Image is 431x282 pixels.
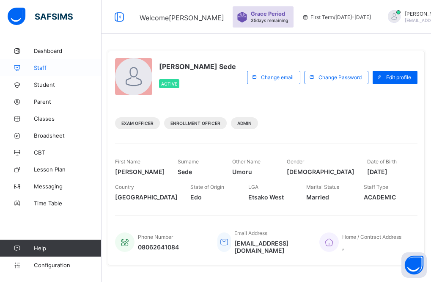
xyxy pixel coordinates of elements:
span: Grace Period [251,11,285,17]
span: Staff Type [364,184,388,190]
span: CBT [34,149,102,156]
span: Edit profile [386,74,411,80]
span: Welcome [PERSON_NAME] [140,14,224,22]
span: ACADEMIC [364,194,409,201]
span: Country [115,184,134,190]
span: Etsako West [248,194,294,201]
span: 08062641084 [138,243,179,251]
span: Phone Number [138,234,173,240]
img: sticker-purple.71386a28dfed39d6af7621340158ba97.svg [237,12,247,22]
span: , [342,243,401,251]
span: Married [306,194,351,201]
span: Change email [261,74,294,80]
span: Time Table [34,200,102,207]
span: Dashboard [34,47,102,54]
span: State of Origin [190,184,224,190]
span: Student [34,81,102,88]
span: First Name [115,158,140,165]
span: [GEOGRAPHIC_DATA] [115,194,178,201]
button: Open asap [401,252,427,278]
span: session/term information [302,14,371,20]
img: safsims [8,8,73,25]
span: Surname [178,158,199,165]
span: [DEMOGRAPHIC_DATA] [287,168,354,175]
span: [PERSON_NAME] [115,168,165,175]
span: Sede [178,168,220,175]
span: Help [34,245,101,252]
span: Home / Contract Address [342,234,401,240]
span: Change Password [318,74,362,80]
span: Admin [237,121,252,126]
span: LGA [248,184,258,190]
span: Classes [34,115,102,122]
span: Active [161,81,177,86]
span: Messaging [34,183,102,190]
span: Lesson Plan [34,166,102,173]
span: 35 days remaining [251,18,288,23]
span: Date of Birth [367,158,397,165]
span: Edo [190,194,236,201]
span: Staff [34,64,102,71]
span: Enrollment Officer [170,121,220,126]
span: Configuration [34,262,101,268]
span: [PERSON_NAME] Sede [159,62,236,71]
span: [DATE] [367,168,409,175]
span: Exam Officer [121,121,154,126]
span: Broadsheet [34,132,102,139]
span: [EMAIL_ADDRESS][DOMAIN_NAME] [234,240,307,254]
span: Other Name [232,158,261,165]
span: Gender [287,158,304,165]
span: Email Address [234,230,267,236]
span: Umoru [232,168,274,175]
span: Marital Status [306,184,339,190]
span: Parent [34,98,102,105]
